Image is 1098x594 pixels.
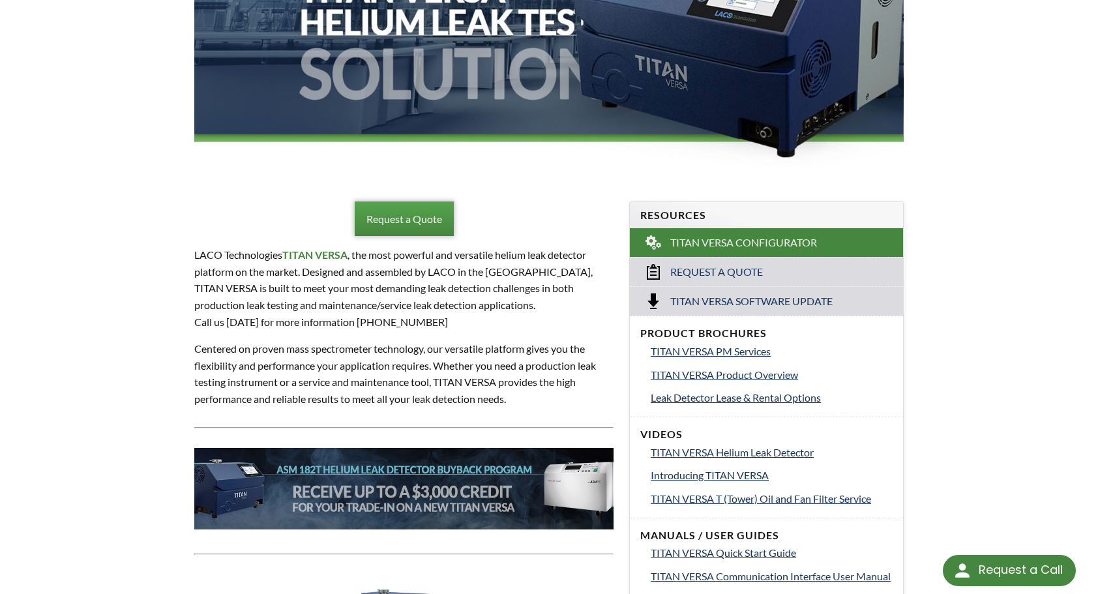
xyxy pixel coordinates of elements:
a: TITAN VERSA T (Tower) Oil and Fan Filter Service [651,490,893,507]
a: Introducing TITAN VERSA [651,467,893,484]
a: TITAN VERSA Quick Start Guide [651,544,893,561]
h4: Videos [640,428,893,441]
span: TITAN VERSA Quick Start Guide [651,546,796,559]
a: TITAN VERSA Configurator [630,228,903,257]
h4: Resources [640,209,893,222]
a: Titan Versa Software Update [630,286,903,316]
p: Centered on proven mass spectrometer technology, our versatile platform gives you the flexibility... [194,340,614,407]
span: Titan Versa Software Update [670,295,833,308]
div: Request a Call [943,555,1076,586]
span: TITAN VERSA Configurator [670,236,817,250]
span: TITAN VERSA Helium Leak Detector [651,446,814,458]
span: Request a Quote [670,265,763,279]
h4: Product Brochures [640,327,893,340]
strong: TITAN VERSA [282,248,348,261]
h4: Manuals / User Guides [640,529,893,542]
span: Introducing TITAN VERSA [651,469,769,481]
div: Request a Call [979,555,1063,585]
span: Leak Detector Lease & Rental Options [651,391,821,404]
a: TITAN VERSA Communication Interface User Manual [651,568,893,585]
a: Request a Quote [355,201,454,237]
span: TITAN VERSA Communication Interface User Manual [651,570,891,582]
span: TITAN VERSA PM Services [651,345,771,357]
span: TITAN VERSA T (Tower) Oil and Fan Filter Service [651,492,871,505]
a: Request a Quote [630,257,903,286]
a: TITAN VERSA Product Overview [651,366,893,383]
span: TITAN VERSA Product Overview [651,368,798,381]
img: 182T-Banner__LTS_.jpg [194,448,614,530]
a: TITAN VERSA Helium Leak Detector [651,444,893,461]
a: Leak Detector Lease & Rental Options [651,389,893,406]
a: TITAN VERSA PM Services [651,343,893,360]
img: round button [952,560,973,581]
p: LACO Technologies , the most powerful and versatile helium leak detector platform on the market. ... [194,246,614,330]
